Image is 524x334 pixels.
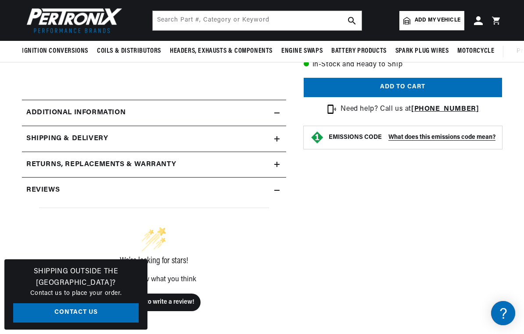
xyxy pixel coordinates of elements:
button: Contact Us [9,235,167,250]
span: Engine Swaps [281,47,323,56]
h3: Shipping Outside the [GEOGRAPHIC_DATA]? [13,266,139,289]
summary: Spark Plug Wires [391,41,453,62]
summary: Engine Swaps [277,41,327,62]
p: Contact us to place your order. [13,289,139,298]
img: Pertronix [22,5,123,36]
h2: Reviews [26,185,60,196]
div: We’re looking for stars! [39,257,269,265]
a: POWERED BY ENCHANT [121,253,169,261]
button: Be the first to write a review! [108,294,201,311]
button: EMISSIONS CODEWhat does this emissions code mean? [329,134,495,142]
summary: Ignition Conversions [22,41,93,62]
span: Battery Products [331,47,387,56]
a: Contact Us [13,303,139,323]
span: Coils & Distributors [97,47,161,56]
button: search button [342,11,362,30]
span: Add my vehicle [415,16,460,25]
img: Emissions code [310,131,324,145]
strong: EMISSIONS CODE [329,134,382,141]
a: FAQ [9,75,167,88]
div: Ignition Products [9,61,167,69]
strong: What does this emissions code mean? [388,134,495,141]
p: In-Stock and Ready to Ship [304,59,502,71]
a: Add my vehicle [399,11,464,30]
a: [PHONE_NUMBER] [411,105,479,113]
button: Add to cart [304,78,502,98]
h2: Shipping & Delivery [26,133,108,145]
h2: Additional information [26,107,126,119]
a: FAQs [9,111,167,125]
summary: Coils & Distributors [93,41,165,62]
span: Motorcycle [457,47,494,56]
div: Payment, Pricing, and Promotions [9,206,167,214]
span: Headers, Exhausts & Components [170,47,273,56]
span: Spark Plug Wires [395,47,449,56]
summary: Additional information [22,100,286,126]
summary: Headers, Exhausts & Components [165,41,277,62]
input: Search Part #, Category or Keyword [153,11,362,30]
summary: Reviews [22,178,286,203]
summary: Motorcycle [453,41,499,62]
div: Orders [9,170,167,178]
a: Payment, Pricing, and Promotions FAQ [9,220,167,233]
summary: Returns, Replacements & Warranty [22,152,286,178]
span: Ignition Conversions [22,47,88,56]
a: Shipping FAQs [9,147,167,161]
h2: Returns, Replacements & Warranty [26,159,176,171]
summary: Shipping & Delivery [22,126,286,152]
div: Let us know what you think [39,276,269,283]
p: Need help? Call us at [341,104,479,115]
a: Orders FAQ [9,183,167,197]
div: Shipping [9,134,167,142]
div: JBA Performance Exhaust [9,97,167,105]
summary: Battery Products [327,41,391,62]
